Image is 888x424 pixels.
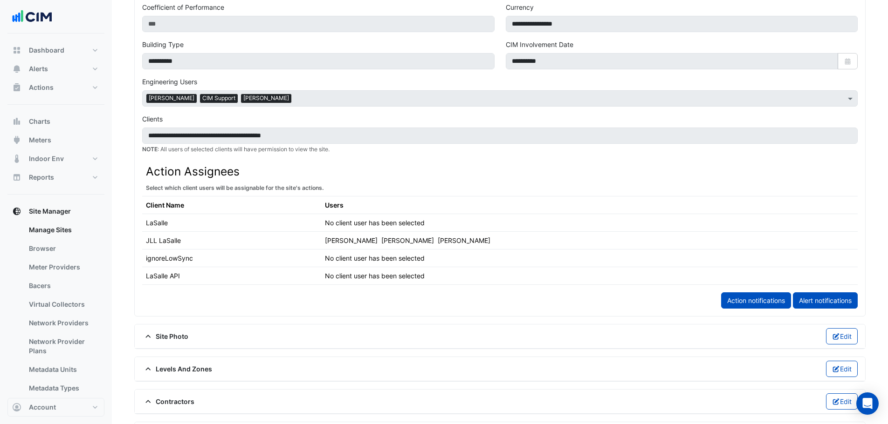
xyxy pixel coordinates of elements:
strong: NOTE [142,146,158,153]
small: : All users of selected clients will have permission to view the site. [142,146,330,153]
button: Dashboard [7,41,104,60]
a: Manage Sites [21,221,104,239]
div: [PERSON_NAME] [438,236,490,245]
button: Edit [826,328,858,344]
a: Network Providers [21,314,104,332]
button: Site Manager [7,202,104,221]
app-icon: Alerts [12,64,21,74]
div: LaSalle [146,218,168,228]
app-icon: Meters [12,135,21,145]
label: Clients [142,114,163,124]
button: Edit [826,361,858,377]
span: Dashboard [29,46,64,55]
span: CIM Support [200,94,238,102]
small: Select which client users will be assignable for the site's actions. [146,184,324,191]
td: No client user has been selected [321,267,679,285]
a: Metadata [21,397,104,416]
a: Network Provider Plans [21,332,104,360]
td: No client user has been selected [321,249,679,267]
span: Meters [29,135,51,145]
a: Metadata Types [21,379,104,397]
span: Reports [29,173,54,182]
a: Browser [21,239,104,258]
app-icon: Charts [12,117,21,126]
app-icon: Site Manager [12,207,21,216]
label: Currency [506,2,534,12]
span: [PERSON_NAME] [146,94,197,102]
app-icon: Reports [12,173,21,182]
button: Reports [7,168,104,187]
a: Bacers [21,276,104,295]
button: Actions [7,78,104,97]
a: Virtual Collectors [21,295,104,314]
td: No client user has been selected [321,214,679,232]
div: [PERSON_NAME] [381,236,434,245]
span: Charts [29,117,50,126]
app-icon: Indoor Env [12,154,21,163]
span: Indoor Env [29,154,64,163]
app-icon: Actions [12,83,21,92]
span: Levels And Zones [142,364,212,374]
span: Account [29,403,56,412]
th: Client Name [142,196,321,214]
button: Indoor Env [7,149,104,168]
div: JLL LaSalle [146,236,181,245]
div: [PERSON_NAME] [325,236,378,245]
button: Charts [7,112,104,131]
img: Company Logo [11,7,53,26]
span: [PERSON_NAME] [241,94,291,102]
a: Meter Providers [21,258,104,276]
span: Site Photo [142,331,188,341]
span: Site Manager [29,207,71,216]
button: Edit [826,393,858,410]
div: Open Intercom Messenger [856,392,879,415]
label: CIM Involvement Date [506,40,573,49]
div: LaSalle API [146,271,180,281]
span: Actions [29,83,54,92]
h3: Action Assignees [146,165,854,178]
label: Engineering Users [142,77,197,87]
app-icon: Dashboard [12,46,21,55]
th: Users [321,196,679,214]
button: Account [7,398,104,417]
label: Building Type [142,40,184,49]
span: Alerts [29,64,48,74]
button: Meters [7,131,104,149]
a: Metadata Units [21,360,104,379]
span: Contractors [142,397,194,406]
a: Action notifications [721,292,791,309]
a: Alert notifications [793,292,858,309]
button: Alerts [7,60,104,78]
label: Coefficient of Performance [142,2,224,12]
div: ignoreLowSync [146,253,193,263]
